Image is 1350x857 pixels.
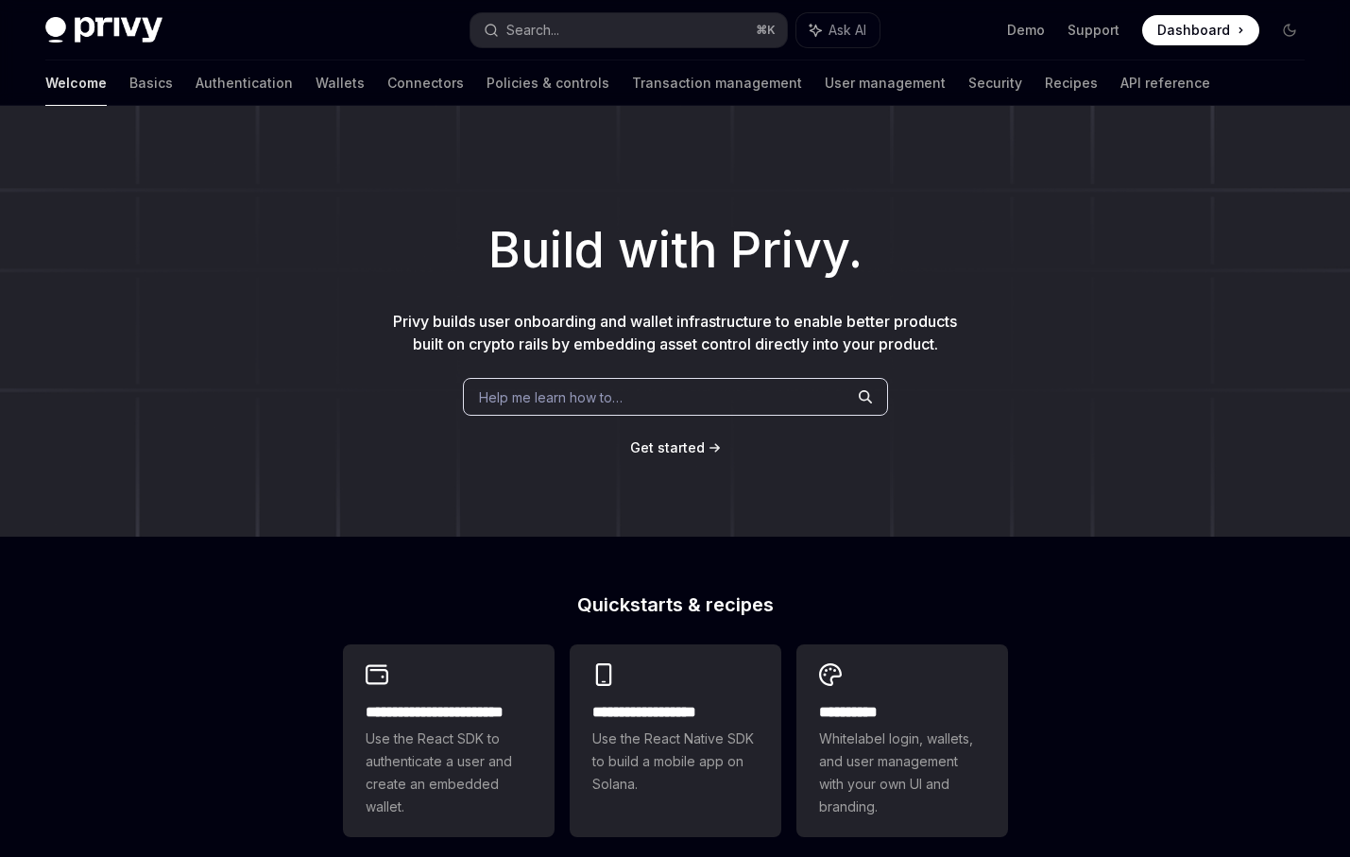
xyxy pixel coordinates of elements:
[316,60,365,106] a: Wallets
[196,60,293,106] a: Authentication
[1274,15,1305,45] button: Toggle dark mode
[829,21,866,40] span: Ask AI
[129,60,173,106] a: Basics
[630,438,705,457] a: Get started
[1157,21,1230,40] span: Dashboard
[1045,60,1098,106] a: Recipes
[45,60,107,106] a: Welcome
[968,60,1022,106] a: Security
[479,387,623,407] span: Help me learn how to…
[45,17,162,43] img: dark logo
[343,595,1008,614] h2: Quickstarts & recipes
[825,60,946,106] a: User management
[30,214,1320,287] h1: Build with Privy.
[570,644,781,837] a: **** **** **** ***Use the React Native SDK to build a mobile app on Solana.
[592,728,759,796] span: Use the React Native SDK to build a mobile app on Solana.
[819,728,985,818] span: Whitelabel login, wallets, and user management with your own UI and branding.
[796,644,1008,837] a: **** *****Whitelabel login, wallets, and user management with your own UI and branding.
[1120,60,1210,106] a: API reference
[1142,15,1259,45] a: Dashboard
[470,13,788,47] button: Search...⌘K
[756,23,776,38] span: ⌘ K
[387,60,464,106] a: Connectors
[1068,21,1119,40] a: Support
[506,19,559,42] div: Search...
[630,439,705,455] span: Get started
[366,728,532,818] span: Use the React SDK to authenticate a user and create an embedded wallet.
[796,13,880,47] button: Ask AI
[487,60,609,106] a: Policies & controls
[393,312,957,353] span: Privy builds user onboarding and wallet infrastructure to enable better products built on crypto ...
[632,60,802,106] a: Transaction management
[1007,21,1045,40] a: Demo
